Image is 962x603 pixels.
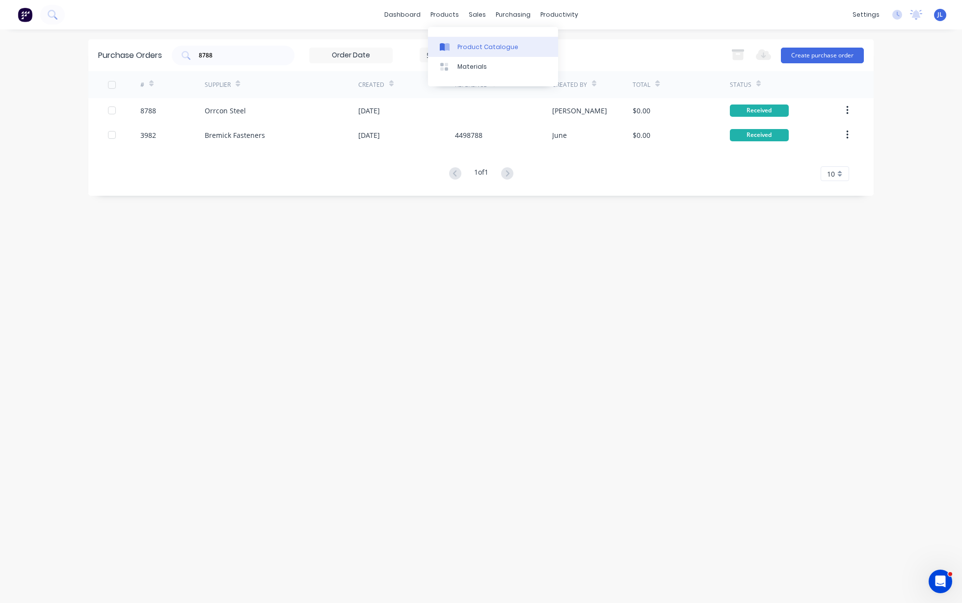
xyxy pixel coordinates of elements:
[827,169,835,179] span: 10
[205,105,246,116] div: Orrcon Steel
[937,10,943,19] span: JL
[552,105,607,116] div: [PERSON_NAME]
[358,105,380,116] div: [DATE]
[633,130,650,140] div: $0.00
[98,50,162,61] div: Purchase Orders
[455,130,482,140] div: 4498788
[358,130,380,140] div: [DATE]
[552,130,567,140] div: June
[379,7,426,22] a: dashboard
[140,130,156,140] div: 3982
[781,48,864,63] button: Create purchase order
[633,105,650,116] div: $0.00
[464,7,491,22] div: sales
[633,80,650,89] div: Total
[140,80,144,89] div: #
[428,37,558,56] a: Product Catalogue
[929,570,952,593] iframe: Intercom live chat
[730,80,751,89] div: Status
[358,80,384,89] div: Created
[535,7,583,22] div: productivity
[491,7,535,22] div: purchasing
[552,80,587,89] div: Created By
[310,48,392,63] input: Order Date
[457,62,487,71] div: Materials
[427,50,497,60] div: 5 Statuses
[730,129,789,141] div: Received
[474,167,488,181] div: 1 of 1
[426,7,464,22] div: products
[205,80,231,89] div: Supplier
[428,57,558,77] a: Materials
[18,7,32,22] img: Factory
[457,43,518,52] div: Product Catalogue
[730,105,789,117] div: Received
[848,7,884,22] div: settings
[140,105,156,116] div: 8788
[205,130,265,140] div: Bremick Fasteners
[198,51,279,60] input: Search purchase orders...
